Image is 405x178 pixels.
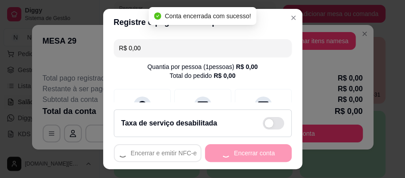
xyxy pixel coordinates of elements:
span: check-circle [154,12,161,20]
input: Ex.: hambúrguer de cordeiro [119,39,286,57]
header: Registre o pagamento do pedido [103,9,302,36]
div: R$ 0,00 [236,62,258,71]
h2: Taxa de serviço desabilitada [121,118,217,129]
button: Close [286,11,301,25]
div: R$ 0,00 [213,71,235,80]
div: Quantia por pessoa ( 1 pessoas) [147,62,257,71]
span: Conta encerrada com sucesso! [165,12,251,20]
div: Total do pedido [169,71,235,80]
